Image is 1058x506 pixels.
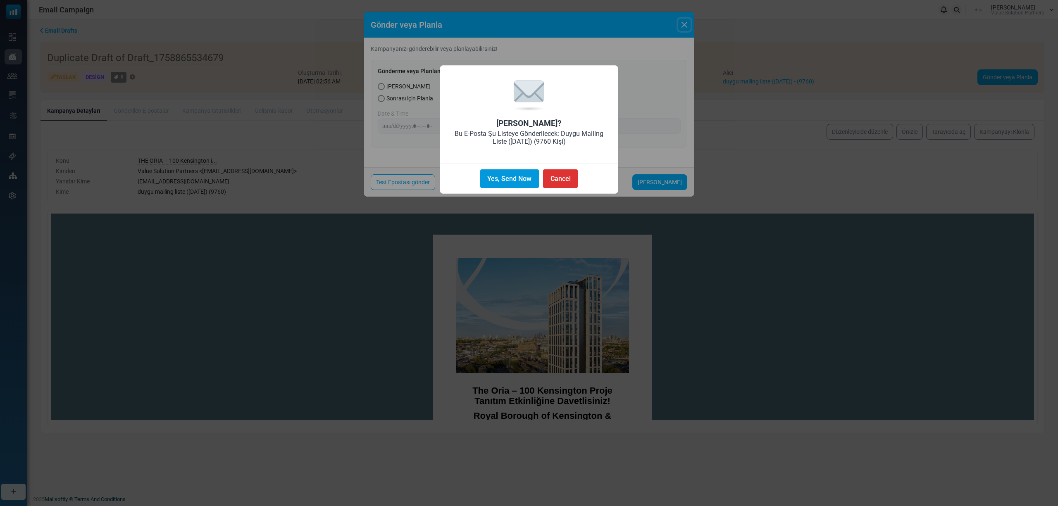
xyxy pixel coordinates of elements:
img: Mail Icon [512,79,546,112]
button: Cancel [543,169,578,188]
span: The Oria – 100 Kensington Proje Tanıtım Etkinliğine Davetlisiniz! [422,172,562,192]
span: Royal Borough of Kensington & Chelsea’ nin yeni ikonu The Oria [420,197,560,218]
button: Yes, Send Now [480,169,539,188]
div: Bu E-Posta Şu Listeye Gönderilecek: Duygu Mailing Liste ([DATE]) (9760 Kişi) [440,128,618,155]
h2: [PERSON_NAME]? [440,119,618,128]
